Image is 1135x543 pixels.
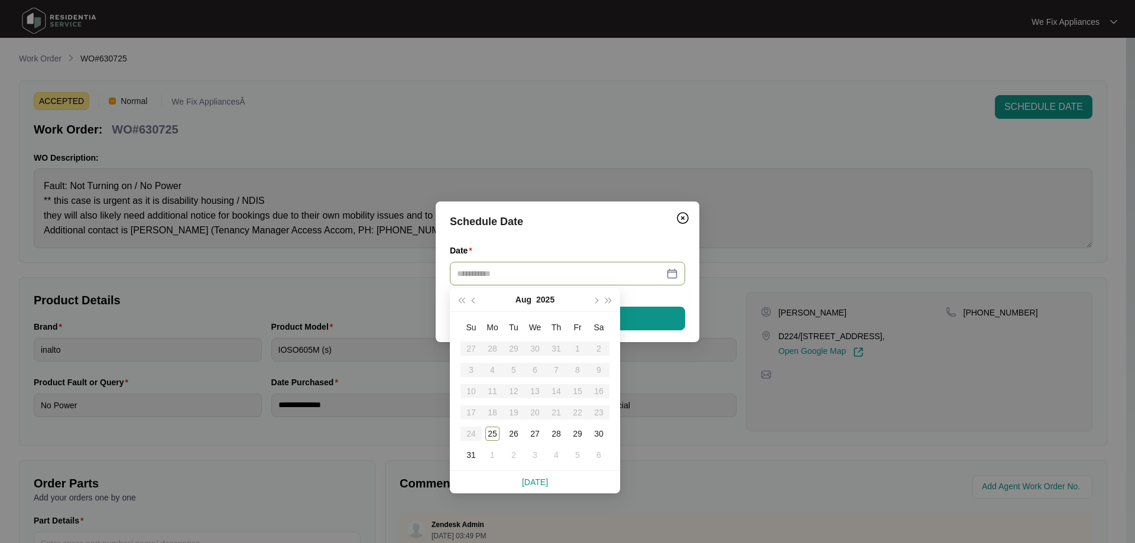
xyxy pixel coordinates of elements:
div: 28 [549,427,563,441]
div: 3 [528,448,542,462]
div: 31 [464,448,478,462]
td: 2025-08-27 [524,423,546,444]
label: Date [450,245,477,256]
td: 2025-09-01 [482,444,503,466]
td: 2025-09-03 [524,444,546,466]
th: Th [546,317,567,338]
div: 4 [549,448,563,462]
div: 6 [592,448,606,462]
td: 2025-09-06 [588,444,609,466]
td: 2025-09-05 [567,444,588,466]
td: 2025-08-25 [482,423,503,444]
input: Date [457,267,664,280]
th: Fr [567,317,588,338]
div: 25 [485,427,500,441]
div: 30 [592,427,606,441]
div: 29 [570,427,585,441]
td: 2025-08-31 [461,444,482,466]
td: 2025-08-28 [546,423,567,444]
th: Su [461,317,482,338]
th: Tu [503,317,524,338]
th: Sa [588,317,609,338]
td: 2025-09-04 [546,444,567,466]
button: Aug [515,288,531,311]
div: 1 [485,448,500,462]
button: 2025 [536,288,554,311]
div: 26 [507,427,521,441]
button: Close [673,209,692,227]
div: Schedule Date [450,213,685,230]
td: 2025-09-02 [503,444,524,466]
img: closeCircle [676,211,690,225]
a: [DATE] [522,477,548,487]
td: 2025-08-29 [567,423,588,444]
div: 2 [507,448,521,462]
div: 5 [570,448,585,462]
div: 27 [528,427,542,441]
td: 2025-08-30 [588,423,609,444]
th: Mo [482,317,503,338]
td: 2025-08-26 [503,423,524,444]
th: We [524,317,546,338]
